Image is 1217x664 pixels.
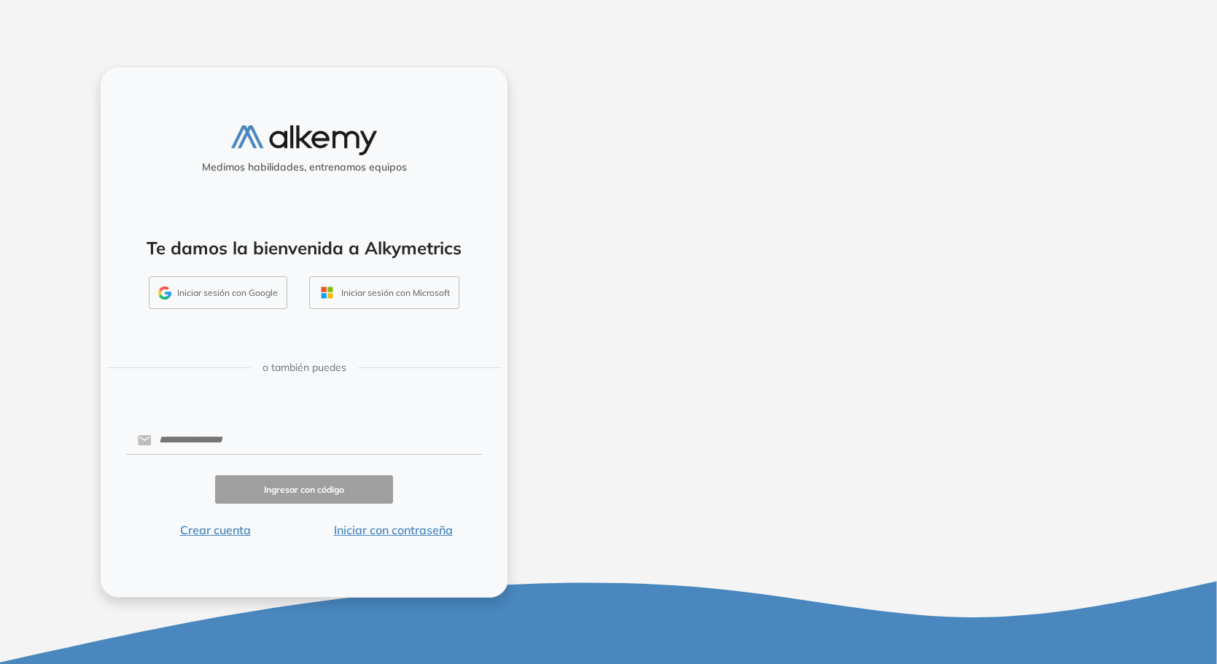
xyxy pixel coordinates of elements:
h5: Medimos habilidades, entrenamos equipos [106,161,502,173]
img: OUTLOOK_ICON [319,284,335,301]
button: Ingresar con código [215,475,393,504]
button: Iniciar sesión con Microsoft [309,276,459,310]
button: Iniciar sesión con Google [149,276,287,310]
span: o también puedes [263,360,346,375]
div: Widget de chat [954,495,1217,664]
iframe: Chat Widget [954,495,1217,664]
h4: Te damos la bienvenida a Alkymetrics [120,238,489,259]
button: Iniciar con contraseña [304,521,482,539]
button: Crear cuenta [126,521,304,539]
img: GMAIL_ICON [158,286,171,300]
img: logo-alkemy [231,125,377,155]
